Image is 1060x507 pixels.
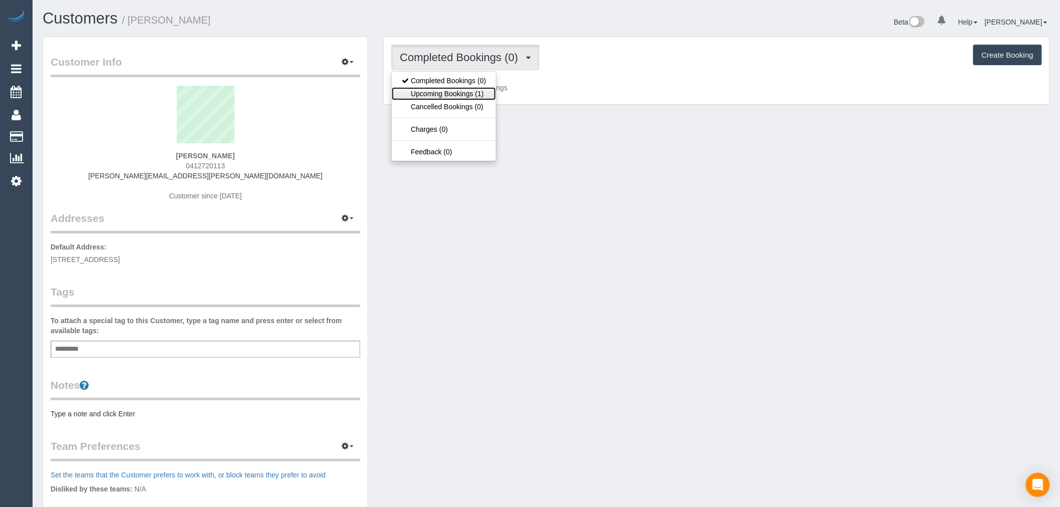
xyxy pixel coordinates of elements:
[973,45,1042,66] button: Create Booking
[51,256,120,264] span: [STREET_ADDRESS]
[51,378,360,400] legend: Notes
[51,242,107,252] label: Default Address:
[6,10,26,24] img: Automaid Logo
[43,10,118,27] a: Customers
[51,409,360,419] pre: Type a note and click Enter
[392,87,496,100] a: Upcoming Bookings (1)
[392,123,496,136] a: Charges (0)
[169,192,242,200] span: Customer since [DATE]
[392,100,496,113] a: Cancelled Bookings (0)
[134,485,146,493] span: N/A
[391,45,540,70] button: Completed Bookings (0)
[985,18,1047,26] a: [PERSON_NAME]
[51,285,360,307] legend: Tags
[51,55,360,77] legend: Customer Info
[186,162,225,170] span: 0412720113
[51,439,360,461] legend: Team Preferences
[958,18,978,26] a: Help
[391,83,1042,93] p: Customer has 0 Completed Bookings
[894,18,925,26] a: Beta
[122,15,211,26] small: / [PERSON_NAME]
[400,51,523,64] span: Completed Bookings (0)
[392,74,496,87] a: Completed Bookings (0)
[51,316,360,336] label: To attach a special tag to this Customer, type a tag name and press enter or select from availabl...
[392,145,496,158] a: Feedback (0)
[88,172,323,180] a: [PERSON_NAME][EMAIL_ADDRESS][PERSON_NAME][DOMAIN_NAME]
[51,471,326,479] a: Set the teams that the Customer prefers to work with, or block teams they prefer to avoid
[1026,473,1050,497] div: Open Intercom Messenger
[908,16,925,29] img: New interface
[51,484,132,494] label: Disliked by these teams:
[176,152,234,160] strong: [PERSON_NAME]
